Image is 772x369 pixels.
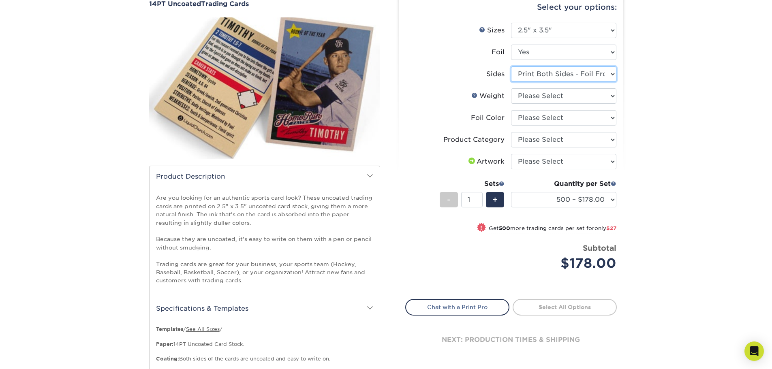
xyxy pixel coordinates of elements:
span: - [447,194,451,206]
img: 14PT Uncoated 01 [149,9,380,168]
div: Product Category [443,135,505,145]
h2: Specifications & Templates [150,298,380,319]
div: Foil [492,47,505,57]
h2: Product Description [150,166,380,187]
strong: 500 [499,225,510,231]
a: Select All Options [513,299,617,315]
div: Open Intercom Messenger [744,341,764,361]
small: Get more trading cards per set for [489,225,616,233]
span: + [492,194,498,206]
div: $178.00 [517,254,616,273]
div: Sides [486,69,505,79]
div: next: production times & shipping [405,316,617,364]
div: Artwork [467,157,505,166]
strong: Subtotal [583,243,616,252]
div: Quantity per Set [511,179,616,189]
a: See All Sizes [186,326,220,332]
span: $27 [606,225,616,231]
a: Chat with a Print Pro [405,299,509,315]
div: Foil Color [471,113,505,123]
div: Sets [440,179,505,189]
div: Sizes [479,26,505,35]
strong: Coating: [156,356,179,362]
strong: Paper: [156,341,173,347]
b: Templates [156,326,183,332]
span: only [595,225,616,231]
p: Are you looking for an authentic sports card look? These uncoated trading cards are printed on 2.... [156,194,373,284]
span: ! [480,224,482,232]
div: Weight [471,91,505,101]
